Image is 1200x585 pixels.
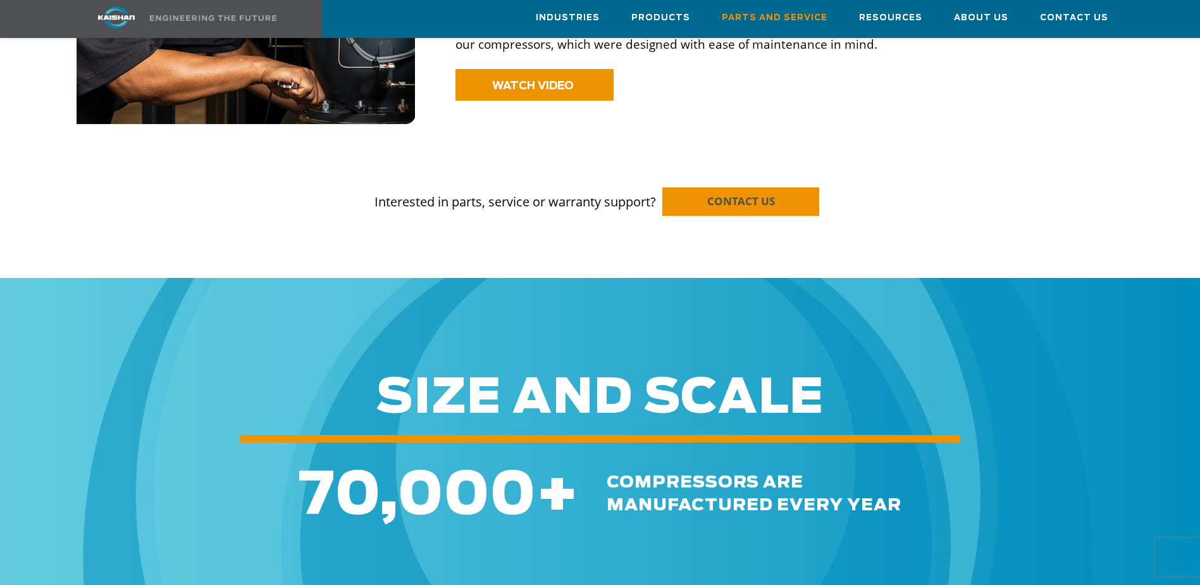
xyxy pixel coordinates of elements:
span: Products [631,11,690,25]
a: Products [631,1,690,35]
span: Parts and Service [722,11,827,25]
a: Industries [536,1,600,35]
span: About Us [954,11,1008,25]
a: WATCH VIDEO [455,69,614,101]
a: Resources [859,1,922,35]
a: Contact Us [1040,1,1108,35]
a: Parts and Service [722,1,827,35]
span: Resources [859,11,922,25]
a: CONTACT US [662,187,819,216]
a: About Us [954,1,1008,35]
span: WATCH VIDEO [492,80,574,91]
span: compressors are manufactured every year [607,474,901,513]
span: + [536,467,579,525]
img: kaishan logo [69,6,164,28]
span: Contact Us [1040,11,1108,25]
span: CONTACT US [707,194,775,208]
p: Interested in parts, service or warranty support? [77,168,1124,211]
span: Industries [536,11,600,25]
span: 70,000 [299,467,536,525]
img: Engineering the future [150,15,276,21]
